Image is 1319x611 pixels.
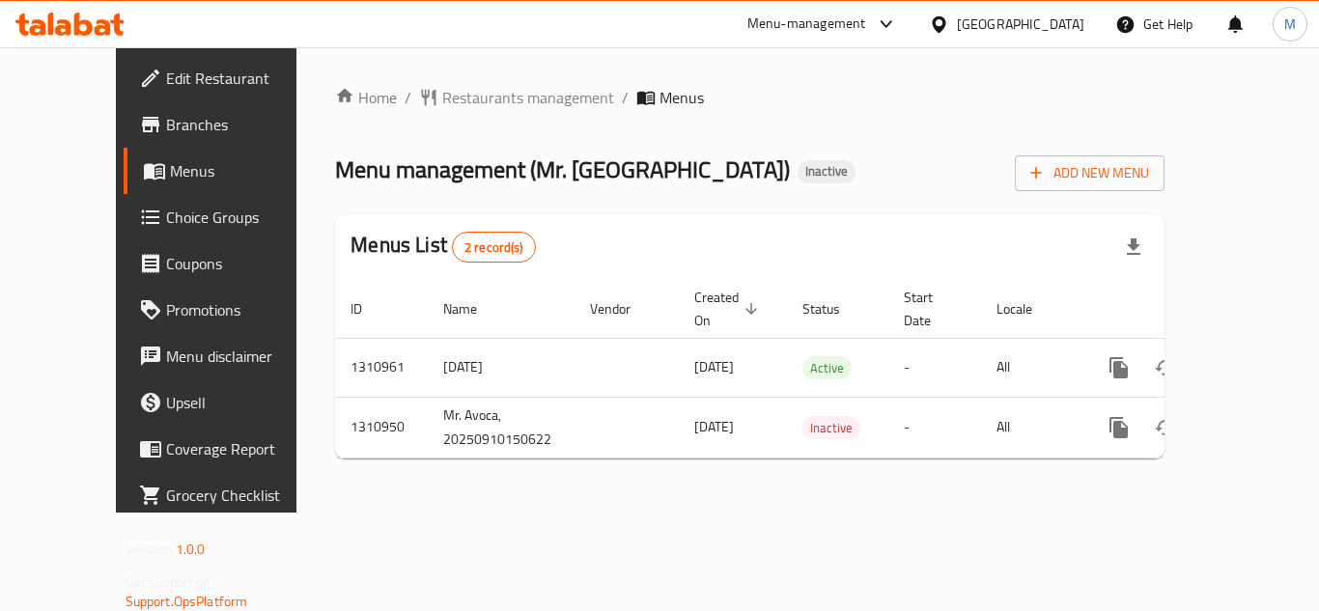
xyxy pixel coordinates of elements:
div: Active [802,356,852,379]
span: Restaurants management [442,86,614,109]
a: Home [335,86,397,109]
span: Get support on: [126,569,214,595]
div: Inactive [798,160,856,183]
span: Coupons [166,252,321,275]
div: Total records count [452,232,536,263]
span: Status [802,297,865,320]
button: Add New Menu [1015,155,1165,191]
span: Start Date [904,286,958,332]
span: Name [443,297,502,320]
td: - [888,338,981,397]
div: Inactive [802,416,860,439]
span: Version: [126,537,173,562]
td: - [888,397,981,458]
span: Inactive [802,417,860,439]
td: Mr. Avoca, 20250910150622 [428,397,575,458]
span: Menu disclaimer [166,345,321,368]
td: [DATE] [428,338,575,397]
span: Menu management ( Mr. [GEOGRAPHIC_DATA] ) [335,148,790,191]
span: Choice Groups [166,206,321,229]
span: Edit Restaurant [166,67,321,90]
span: 2 record(s) [453,238,535,257]
a: Choice Groups [124,194,336,240]
a: Coupons [124,240,336,287]
span: Add New Menu [1030,161,1149,185]
a: Edit Restaurant [124,55,336,101]
h2: Menus List [351,231,535,263]
a: Branches [124,101,336,148]
a: Grocery Checklist [124,472,336,518]
th: Actions [1080,280,1297,339]
span: Inactive [798,163,856,180]
span: Created On [694,286,764,332]
span: Active [802,357,852,379]
span: Upsell [166,391,321,414]
td: 1310950 [335,397,428,458]
a: Restaurants management [419,86,614,109]
nav: breadcrumb [335,86,1165,109]
span: Vendor [590,297,656,320]
span: [DATE] [694,354,734,379]
button: more [1096,404,1142,451]
button: Change Status [1142,345,1189,391]
a: Menu disclaimer [124,333,336,379]
span: 1.0.0 [176,537,206,562]
span: ID [351,297,387,320]
li: / [622,86,629,109]
button: more [1096,345,1142,391]
a: Menus [124,148,336,194]
div: [GEOGRAPHIC_DATA] [957,14,1084,35]
span: Locale [996,297,1057,320]
span: Menus [659,86,704,109]
li: / [405,86,411,109]
span: Menus [170,159,321,182]
td: All [981,338,1080,397]
span: Grocery Checklist [166,484,321,507]
a: Coverage Report [124,426,336,472]
span: Promotions [166,298,321,321]
span: Branches [166,113,321,136]
button: Change Status [1142,404,1189,451]
span: Coverage Report [166,437,321,460]
td: All [981,397,1080,458]
td: 1310961 [335,338,428,397]
a: Upsell [124,379,336,426]
div: Menu-management [747,13,866,36]
table: enhanced table [335,280,1297,458]
span: M [1284,14,1296,35]
a: Promotions [124,287,336,333]
span: [DATE] [694,414,734,439]
div: Export file [1110,224,1157,270]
